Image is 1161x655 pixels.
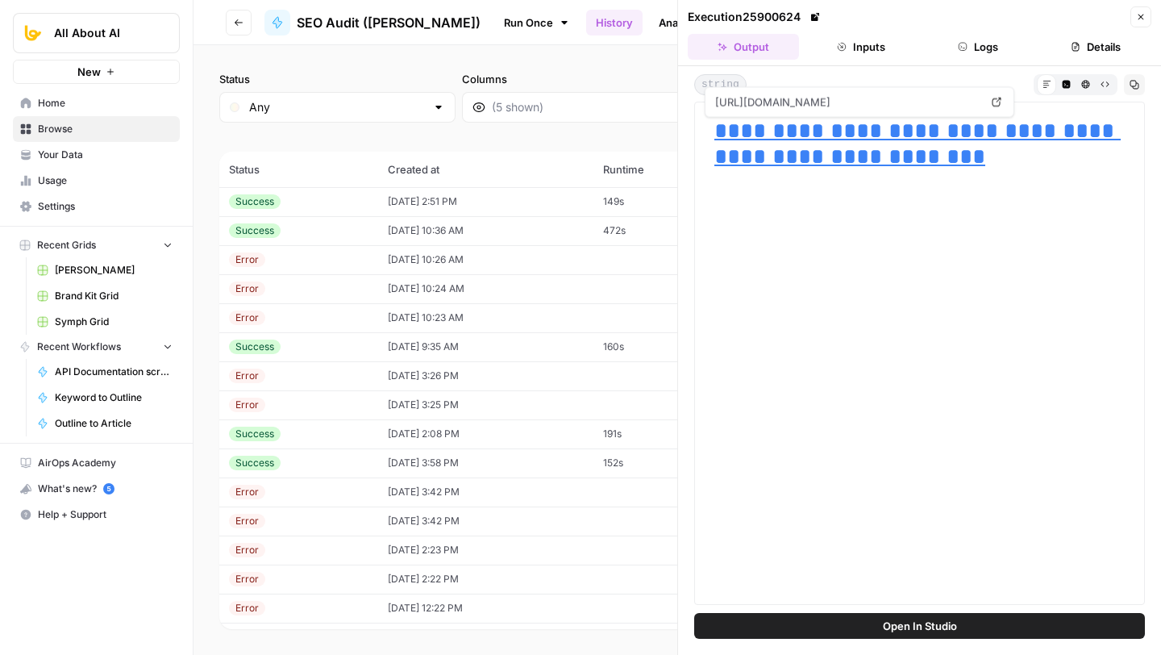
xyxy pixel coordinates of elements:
a: Analytics [649,10,715,35]
button: Logs [923,34,1034,60]
span: [URL][DOMAIN_NAME] [712,88,983,117]
button: Recent Workflows [13,335,180,359]
div: Success [229,427,281,441]
td: 472s [593,216,729,245]
td: [DATE] 3:42 PM [378,507,593,536]
div: Error [229,514,265,528]
text: 5 [106,485,110,493]
td: 160s [593,332,729,361]
span: SEO Audit ([PERSON_NAME]) [297,13,481,32]
span: Usage [38,173,173,188]
a: Outline to Article [30,411,180,436]
a: 5 [103,483,114,494]
td: [DATE] 2:23 PM [378,536,593,565]
td: [DATE] 12:22 PM [378,623,593,652]
div: What's new? [14,477,179,501]
span: Recent Workflows [37,340,121,354]
button: Recent Grids [13,233,180,257]
th: Created at [378,152,593,187]
div: Success [229,456,281,470]
button: Help + Support [13,502,180,528]
div: Error [229,398,265,412]
td: [DATE] 3:26 PM [378,361,593,390]
td: [DATE] 3:58 PM [378,448,593,478]
span: (31 records) [219,123,1135,152]
span: Outline to Article [55,416,173,431]
input: (5 shown) [492,99,668,115]
a: API Documentation scraper [30,359,180,385]
span: [PERSON_NAME] [55,263,173,277]
label: Status [219,71,456,87]
div: Error [229,543,265,557]
button: Output [688,34,799,60]
span: All About AI [54,25,152,41]
span: Brand Kit Grid [55,289,173,303]
span: Symph Grid [55,315,173,329]
td: 152s [593,448,729,478]
a: Browse [13,116,180,142]
td: [DATE] 9:35 AM [378,332,593,361]
div: Execution 25900624 [688,9,823,25]
div: Success [229,194,281,209]
a: [PERSON_NAME] [30,257,180,283]
td: 149s [593,187,729,216]
span: API Documentation scraper [55,365,173,379]
td: 191s [593,419,729,448]
span: Your Data [38,148,173,162]
a: Keyword to Outline [30,385,180,411]
button: New [13,60,180,84]
th: Runtime [593,152,729,187]
span: string [694,74,747,95]
td: [DATE] 3:25 PM [378,390,593,419]
div: Error [229,311,265,325]
button: Inputs [805,34,917,60]
div: Error [229,252,265,267]
button: Details [1040,34,1151,60]
th: Status [219,152,378,187]
div: Error [229,572,265,586]
td: [DATE] 2:08 PM [378,419,593,448]
span: Keyword to Outline [55,390,173,405]
a: Run Once [493,9,580,36]
a: Brand Kit Grid [30,283,180,309]
td: [DATE] 12:22 PM [378,594,593,623]
a: AirOps Academy [13,450,180,476]
div: Error [229,485,265,499]
img: All About AI Logo [19,19,48,48]
td: [DATE] 2:51 PM [378,187,593,216]
a: Usage [13,168,180,194]
span: Recent Grids [37,238,96,252]
button: Workspace: All About AI [13,13,180,53]
a: Your Data [13,142,180,168]
span: Browse [38,122,173,136]
div: Success [229,340,281,354]
td: [DATE] 10:24 AM [378,274,593,303]
div: Error [229,601,265,615]
input: Any [249,99,426,115]
a: Symph Grid [30,309,180,335]
span: Open In Studio [883,618,957,634]
td: [DATE] 2:22 PM [378,565,593,594]
td: [DATE] 10:23 AM [378,303,593,332]
div: Success [229,223,281,238]
button: What's new? 5 [13,476,180,502]
label: Columns [462,71,698,87]
span: Settings [38,199,173,214]
span: Help + Support [38,507,173,522]
div: Error [229,369,265,383]
a: SEO Audit ([PERSON_NAME]) [264,10,481,35]
td: [DATE] 10:26 AM [378,245,593,274]
div: Error [229,282,265,296]
a: Home [13,90,180,116]
span: Home [38,96,173,111]
button: Open In Studio [694,613,1145,639]
a: History [586,10,643,35]
span: AirOps Academy [38,456,173,470]
td: [DATE] 10:36 AM [378,216,593,245]
td: [DATE] 3:42 PM [378,478,593,507]
a: Settings [13,194,180,219]
span: New [77,64,101,80]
